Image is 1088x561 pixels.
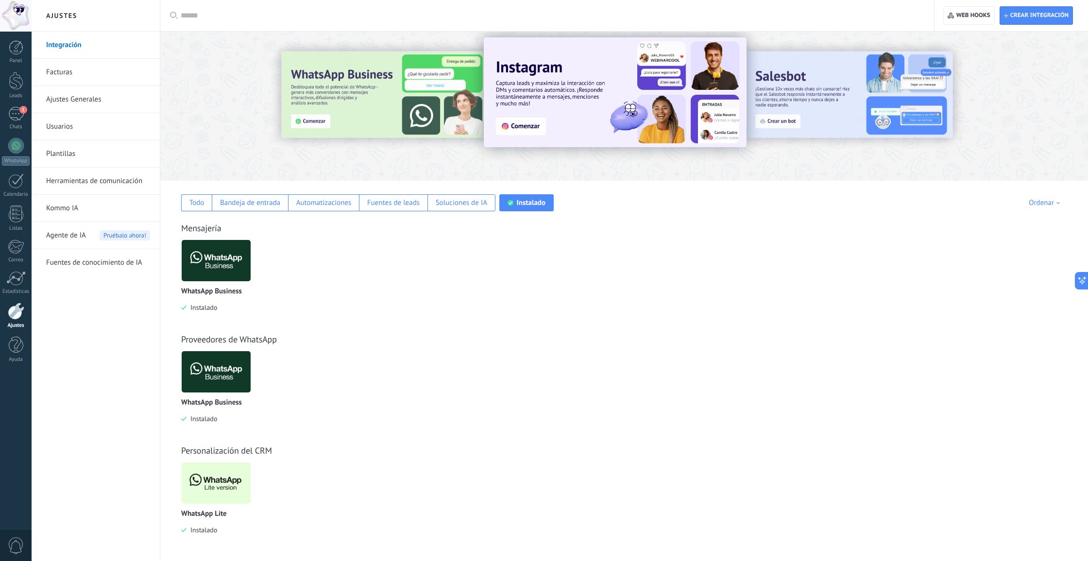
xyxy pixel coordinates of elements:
img: logo_main.png [182,237,251,284]
img: Slide 3 [281,51,488,138]
a: Agente de IAPruébalo ahora! [46,222,150,249]
div: Calendario [2,191,30,198]
div: Listas [2,225,30,232]
div: Bandeja de entrada [220,198,280,207]
div: Chats [2,124,30,130]
a: Mensajería [181,222,221,234]
li: Integración [32,32,160,59]
div: Todo [189,198,204,207]
div: Automatizaciones [296,198,352,207]
a: Proveedores de WhatsApp [181,334,277,345]
span: Crear integración [1010,12,1069,19]
a: Facturas [46,59,150,86]
span: Agente de IA [46,222,86,249]
img: logo_main.png [182,459,251,507]
li: Usuarios [32,113,160,140]
p: WhatsApp Lite [181,510,227,518]
a: Herramientas de comunicación [46,168,150,195]
div: Correo [2,257,30,263]
img: Slide 1 [484,37,747,147]
div: WhatsApp Business [181,239,258,326]
div: Panel [2,58,30,64]
div: WhatsApp Business [181,351,258,438]
div: Fuentes de leads [367,198,420,207]
li: Plantillas [32,140,160,168]
div: Ayuda [2,357,30,363]
li: Fuentes de conocimiento de IA [32,249,160,276]
span: Pruébalo ahora! [100,230,150,240]
a: Personalización del CRM [181,445,272,456]
img: logo_main.png [182,348,251,395]
a: Ajustes Generales [46,86,150,113]
img: Slide 2 [746,51,952,138]
div: Estadísticas [2,289,30,295]
a: Fuentes de conocimiento de IA [46,249,150,276]
button: Crear integración [1000,6,1073,25]
li: Herramientas de comunicación [32,168,160,195]
button: Web hooks [943,6,994,25]
li: Kommo IA [32,195,160,222]
div: Instalado [517,198,545,207]
span: Instalado [187,526,217,534]
li: Ajustes Generales [32,86,160,113]
div: Ajustes [2,323,30,329]
span: Instalado [187,414,217,423]
a: Usuarios [46,113,150,140]
div: Leads [2,93,30,99]
a: Integración [46,32,150,59]
span: Web hooks [956,12,990,19]
li: Facturas [32,59,160,86]
div: Ordenar [1029,198,1063,207]
p: WhatsApp Business [181,288,242,296]
span: 1 [19,106,27,114]
li: Agente de IA [32,222,160,249]
a: Plantillas [46,140,150,168]
div: Soluciones de IA [436,198,487,207]
p: WhatsApp Business [181,399,242,407]
div: WhatsApp Lite [181,462,258,549]
span: Instalado [187,303,217,312]
a: Kommo IA [46,195,150,222]
div: WhatsApp [2,156,30,166]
